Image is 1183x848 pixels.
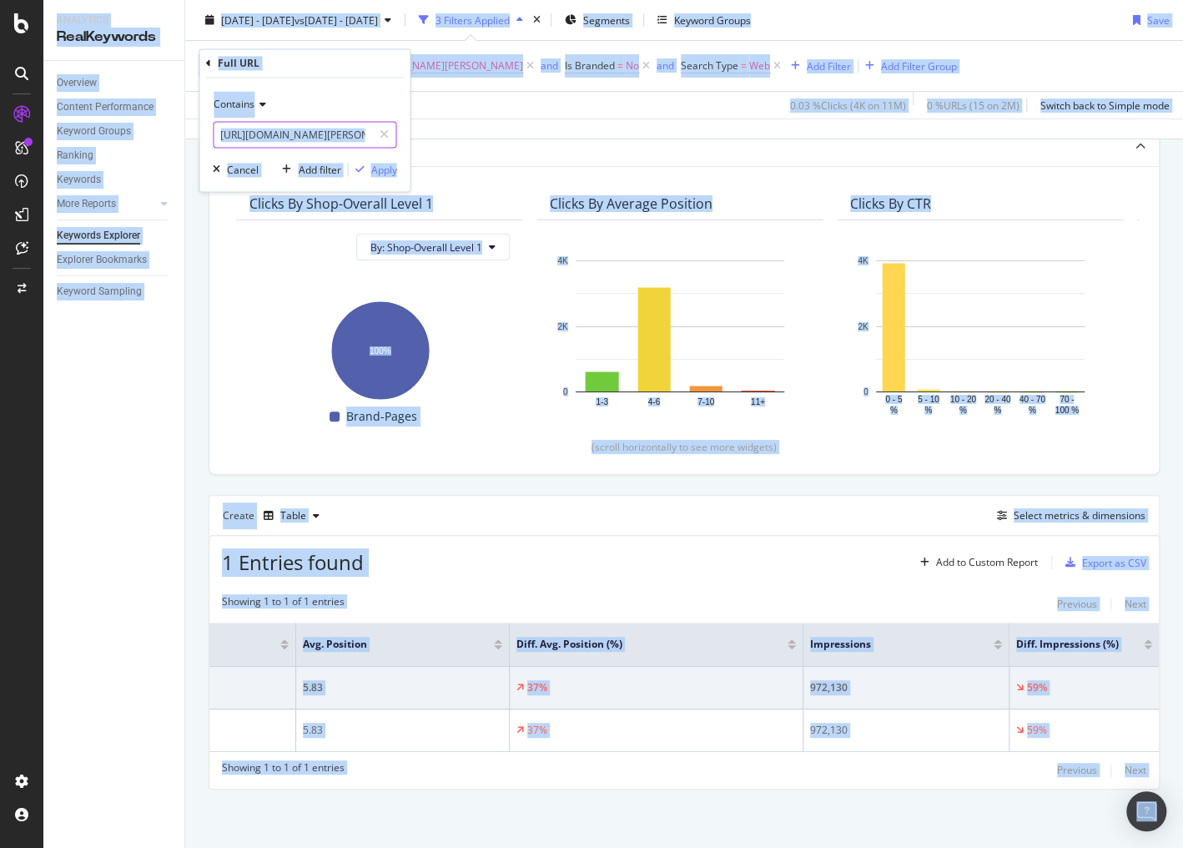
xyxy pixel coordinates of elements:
[1029,406,1036,415] text: %
[57,74,173,92] a: Overview
[850,195,931,212] div: Clicks By CTR
[57,123,131,140] div: Keyword Groups
[57,28,171,47] div: RealKeywords
[530,12,544,28] div: times
[1147,13,1170,27] div: Save
[275,162,340,179] button: Add filter
[57,227,173,245] a: Keywords Explorer
[697,397,714,406] text: 7-10
[1059,549,1146,576] button: Export as CSV
[1019,395,1046,404] text: 40 - 70
[1060,395,1074,404] text: 70 -
[370,346,391,356] text: 100%
[810,637,969,652] span: Impressions
[57,283,142,300] div: Keyword Sampling
[858,322,868,331] text: 2K
[565,58,615,73] span: Is Branded
[222,548,364,576] span: 1 Entries found
[57,251,147,269] div: Explorer Bookmarks
[924,406,932,415] text: %
[218,56,259,70] div: Full URL
[298,163,340,177] div: Add filter
[57,171,101,189] div: Keywords
[199,7,398,33] button: [DATE] - [DATE]vs[DATE] - [DATE]
[57,195,116,213] div: More Reports
[527,723,547,738] div: 37%
[57,147,93,164] div: Ranking
[1014,508,1145,522] div: Select metrics & dimensions
[257,502,326,529] button: Table
[984,395,1011,404] text: 20 - 40
[583,13,630,27] span: Segments
[249,195,433,212] div: Clicks By Shop-Overall Level 1
[303,723,502,738] div: 5.83
[1125,594,1146,614] button: Next
[550,195,712,212] div: Clicks By Average Position
[648,397,661,406] text: 4-6
[57,227,140,245] div: Keywords Explorer
[914,549,1038,576] button: Add to Custom Report
[1126,791,1166,831] div: Open Intercom Messenger
[249,292,510,402] svg: A chart.
[881,58,957,73] div: Add Filter Group
[810,680,1002,695] div: 972,130
[850,252,1110,416] svg: A chart.
[303,680,502,695] div: 5.83
[651,7,758,33] button: Keyword Groups
[741,58,747,73] span: =
[57,123,173,140] a: Keyword Groups
[681,58,738,73] span: Search Type
[303,637,469,652] span: Avg. Position
[57,147,173,164] a: Ranking
[1082,556,1146,570] div: Export as CSV
[657,58,674,73] button: and
[674,13,751,27] div: Keyword Groups
[1057,763,1097,777] div: Previous
[223,502,326,529] div: Create
[990,506,1145,526] button: Select metrics & dimensions
[858,56,957,76] button: Add Filter Group
[294,13,378,27] span: vs [DATE] - [DATE]
[348,162,396,179] button: Apply
[959,406,967,415] text: %
[927,98,1019,112] div: 0 % URLs ( 15 on 2M )
[950,395,977,404] text: 10 - 20
[563,387,568,396] text: 0
[617,58,623,73] span: =
[626,54,639,78] span: No
[1057,760,1097,780] button: Previous
[807,58,851,73] div: Add Filter
[1057,597,1097,611] div: Previous
[1016,637,1119,652] span: Diff. Impressions (%)
[784,56,851,76] button: Add Filter
[550,252,810,416] svg: A chart.
[918,395,939,404] text: 5 - 10
[280,511,306,521] div: Table
[221,13,294,27] span: [DATE] - [DATE]
[57,74,97,92] div: Overview
[749,54,770,78] span: Web
[1125,597,1146,611] div: Next
[1125,760,1146,780] button: Next
[1125,763,1146,777] div: Next
[370,240,482,255] span: By: Shop-Overall Level 1
[229,440,1139,454] div: (scroll horizontally to see more widgets)
[222,760,345,780] div: Showing 1 to 1 of 1 entries
[863,387,868,396] text: 0
[994,406,1001,415] text: %
[751,397,765,406] text: 11+
[57,98,173,116] a: Content Performance
[57,98,154,116] div: Content Performance
[558,7,637,33] button: Segments
[541,58,558,73] button: and
[1040,98,1170,112] div: Switch back to Simple mode
[527,680,547,695] div: 37%
[557,322,568,331] text: 2K
[790,98,906,112] div: 0.03 % Clicks ( 4K on 11M )
[435,13,510,27] div: 3 Filters Applied
[57,195,156,213] a: More Reports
